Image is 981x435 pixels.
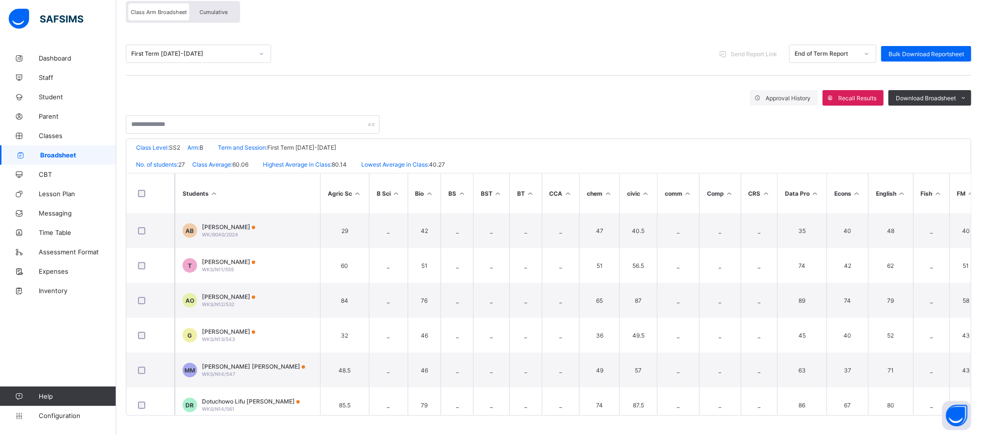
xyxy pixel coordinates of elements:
[39,54,116,62] span: Dashboard
[39,209,116,217] span: Messaging
[699,318,741,353] td: _
[202,371,235,377] span: WKS/N14/547
[777,248,827,283] td: 74
[473,248,509,283] td: _
[579,388,619,422] td: 74
[579,213,619,248] td: 47
[868,353,913,388] td: 71
[199,9,228,16] span: Cumulative
[369,248,408,283] td: _
[408,213,441,248] td: 42
[199,144,203,151] span: B
[579,283,619,318] td: 65
[202,258,255,265] span: [PERSON_NAME]
[187,144,199,151] span: Arm:
[657,318,699,353] td: _
[934,190,942,197] i: Sort in Ascending Order
[913,248,950,283] td: _
[657,353,699,388] td: _
[619,388,657,422] td: 87.5
[369,173,408,213] th: B Sci
[827,248,868,283] td: 42
[184,367,195,374] span: MM
[169,144,180,151] span: SS2
[838,94,876,102] span: Recall Results
[619,213,657,248] td: 40.5
[408,283,441,318] td: 76
[441,353,473,388] td: _
[39,229,116,236] span: Time Table
[741,283,778,318] td: _
[188,262,192,269] span: T
[210,190,218,197] i: Sort Ascending
[131,50,253,58] div: First Term [DATE]-[DATE]
[473,388,509,422] td: _
[392,190,400,197] i: Sort in Ascending Order
[741,353,778,388] td: _
[542,283,580,318] td: _
[320,318,369,353] td: 32
[827,353,868,388] td: 37
[202,301,234,307] span: WKS/N12/532
[441,318,473,353] td: _
[408,173,441,213] th: Bio
[827,283,868,318] td: 74
[39,190,116,198] span: Lesson Plan
[913,353,950,388] td: _
[762,190,770,197] i: Sort in Ascending Order
[657,248,699,283] td: _
[441,283,473,318] td: _
[39,93,116,101] span: Student
[725,190,734,197] i: Sort in Ascending Order
[408,248,441,283] td: 51
[509,388,542,422] td: _
[39,392,116,400] span: Help
[542,248,580,283] td: _
[136,161,178,168] span: No. of students:
[509,213,542,248] td: _
[579,173,619,213] th: chem
[232,161,248,168] span: 60.06
[320,283,369,318] td: 84
[741,388,778,422] td: _
[473,173,509,213] th: BST
[619,318,657,353] td: 49.5
[699,353,741,388] td: _
[619,283,657,318] td: 87
[39,248,116,256] span: Assessment Format
[868,213,913,248] td: 48
[320,248,369,283] td: 60
[369,318,408,353] td: _
[657,283,699,318] td: _
[619,353,657,388] td: 57
[509,283,542,318] td: _
[509,318,542,353] td: _
[913,318,950,353] td: _
[731,50,777,58] span: Send Report Link
[361,161,429,168] span: Lowest Average in Class:
[202,266,234,272] span: WKS/N11/555
[868,318,913,353] td: 52
[604,190,612,197] i: Sort in Ascending Order
[188,332,192,339] span: G
[827,173,868,213] th: Econs
[542,318,580,353] td: _
[40,151,116,159] span: Broadsheet
[777,173,827,213] th: Data Pro
[353,190,362,197] i: Sort in Ascending Order
[526,190,535,197] i: Sort in Ascending Order
[39,287,116,295] span: Inventory
[868,283,913,318] td: 79
[267,144,336,151] span: First Term [DATE]-[DATE]
[509,353,542,388] td: _
[766,94,811,102] span: Approval History
[542,173,580,213] th: CCA
[699,173,741,213] th: Comp
[699,283,741,318] td: _
[699,213,741,248] td: _
[39,267,116,275] span: Expenses
[657,388,699,422] td: _
[896,94,956,102] span: Download Broadsheet
[369,213,408,248] td: _
[39,412,116,419] span: Configuration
